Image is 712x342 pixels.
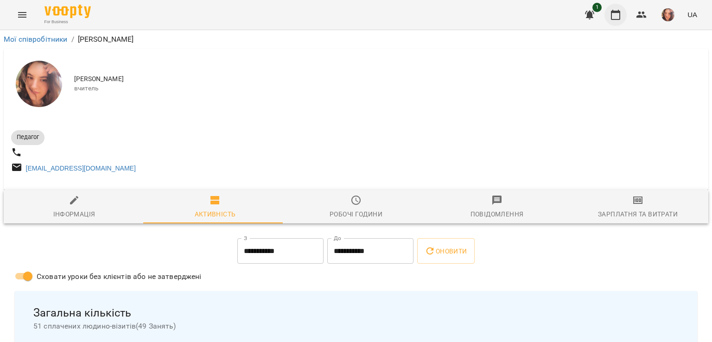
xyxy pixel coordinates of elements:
img: Яна Гончар [16,61,62,107]
span: For Business [44,19,91,25]
span: Оновити [425,246,467,257]
img: Voopty Logo [44,5,91,18]
img: cfe422caa3e058dc8b0c651b3371aa37.jpeg [661,8,674,21]
div: Активність [195,209,236,220]
p: [PERSON_NAME] [78,34,134,45]
span: вчитель [74,84,701,93]
nav: breadcrumb [4,34,708,45]
span: 1 [592,3,602,12]
button: UA [684,6,701,23]
span: Сховати уроки без клієнтів або не затверджені [37,271,202,282]
span: 51 сплачених людино-візитів ( 49 Занять ) [33,321,679,332]
span: Педагог [11,133,44,141]
li: / [71,34,74,45]
span: Загальна кількість [33,306,679,320]
span: [PERSON_NAME] [74,75,701,84]
a: [EMAIL_ADDRESS][DOMAIN_NAME] [26,165,136,172]
button: Оновити [417,238,474,264]
div: Повідомлення [470,209,524,220]
div: Зарплатня та Витрати [598,209,678,220]
button: Menu [11,4,33,26]
a: Мої співробітники [4,35,68,44]
span: UA [687,10,697,19]
div: Робочі години [330,209,382,220]
div: Інформація [53,209,95,220]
